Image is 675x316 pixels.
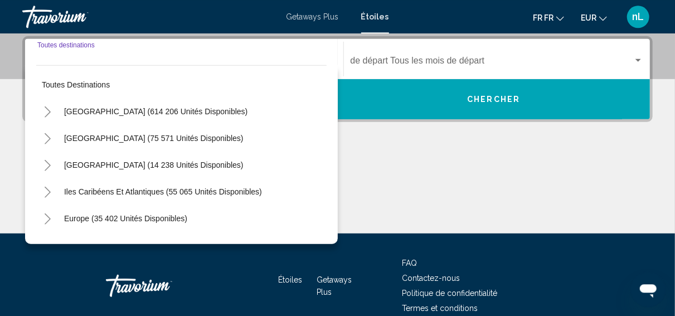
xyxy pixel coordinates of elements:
span: Europe (35 402 unités disponibles) [64,214,187,223]
a: FAQ [402,259,417,268]
a: Travorium [22,6,275,28]
span: Iles caribéens et atlantiques (55 065 unités disponibles) [64,187,262,196]
span: [GEOGRAPHIC_DATA] (75 571 unités disponibles) [64,134,244,143]
button: Changer de langue [533,9,564,26]
a: Getaways Plus [317,275,352,296]
div: Le widget de recherche [25,39,650,119]
button: [GEOGRAPHIC_DATA] (14 238 unités disponibles) [59,152,249,178]
button: [GEOGRAPHIC_DATA] (75 571 unités disponibles) [59,125,249,151]
button: Menu utilisateur [624,5,653,28]
button: Basculer l'Australie (2 911 unités disponibles) [36,234,59,256]
span: [GEOGRAPHIC_DATA] (614 206 unités disponibles) [64,107,247,116]
span: Toutes destinations [42,80,110,89]
a: Termes et conditions [402,304,478,313]
button: Australia (2,911 units available) [59,232,180,258]
button: Basculer le Canada (14 238 unités disponibles) [36,154,59,176]
button: Iles caribéens et atlantiques (55 065 unités disponibles) [59,179,268,205]
a: Getaways Plus [286,12,339,21]
span: fr fr [533,13,553,22]
span: [GEOGRAPHIC_DATA] (14 238 unités disponibles) [64,161,244,169]
a: Étoiles [279,275,303,284]
button: Toutes destinations [36,72,327,98]
button: Toggle United States (614,206 unités disponibles) [36,100,59,123]
span: EUR [581,13,596,22]
button: Chercher [338,79,650,119]
button: Toggle Europe (35 402 unités disponibles) [36,207,59,230]
span: nL [633,11,644,22]
iframe: Bouton de lancement de la fenêtre de messagerie [630,271,666,307]
a: Contactez-nous [402,274,460,283]
a: Politique de confidentialité [402,289,497,298]
button: Changement de monnaie [581,9,607,26]
button: [GEOGRAPHIC_DATA] (614 206 unités disponibles) [59,99,253,124]
span: Chercher [467,95,520,104]
a: Travorium [106,269,217,303]
a: Étoiles [361,12,389,21]
button: Toggle Caribbean and Atlantic Islands (55 065 unités disponibles) [36,181,59,203]
button: Toggle Mexico (75 571 unités disponibles) [36,127,59,149]
button: Europe (35 402 unités disponibles) [59,206,193,231]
